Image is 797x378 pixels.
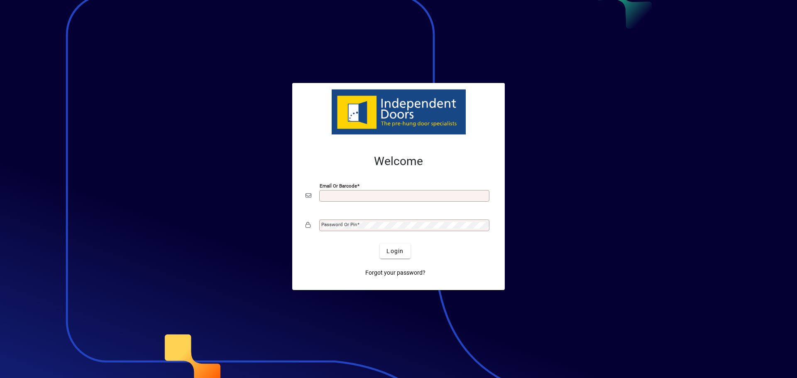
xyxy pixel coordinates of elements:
span: Login [386,247,403,256]
mat-label: Email or Barcode [320,183,357,189]
span: Forgot your password? [365,268,425,277]
a: Forgot your password? [362,265,429,280]
button: Login [380,244,410,259]
h2: Welcome [306,154,491,168]
mat-label: Password or Pin [321,222,357,227]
